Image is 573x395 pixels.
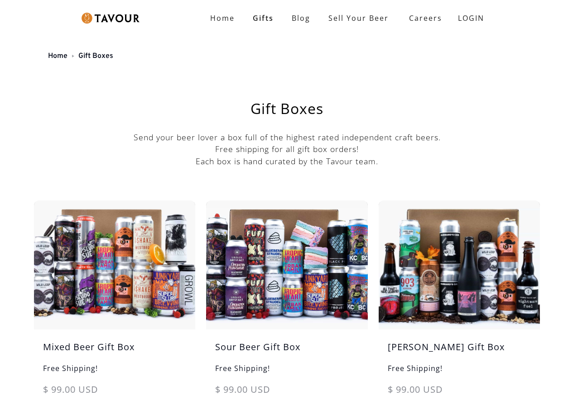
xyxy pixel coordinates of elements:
[201,9,244,27] a: Home
[379,340,540,363] h5: [PERSON_NAME] Gift Box
[244,9,283,27] a: Gifts
[206,363,367,383] h6: Free Shipping!
[78,52,113,61] a: Gift Boxes
[319,9,398,27] a: Sell Your Beer
[379,363,540,383] h6: Free Shipping!
[398,5,449,31] a: Careers
[206,340,367,363] h5: Sour Beer Gift Box
[34,131,540,167] p: Send your beer lover a box full of the highest rated independent craft beers. Free shipping for a...
[283,9,319,27] a: Blog
[210,13,235,23] strong: Home
[48,52,67,61] a: Home
[34,340,195,363] h5: Mixed Beer Gift Box
[34,363,195,383] h6: Free Shipping!
[57,101,517,116] h1: Gift Boxes
[409,9,442,27] strong: Careers
[449,9,493,27] a: LOGIN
